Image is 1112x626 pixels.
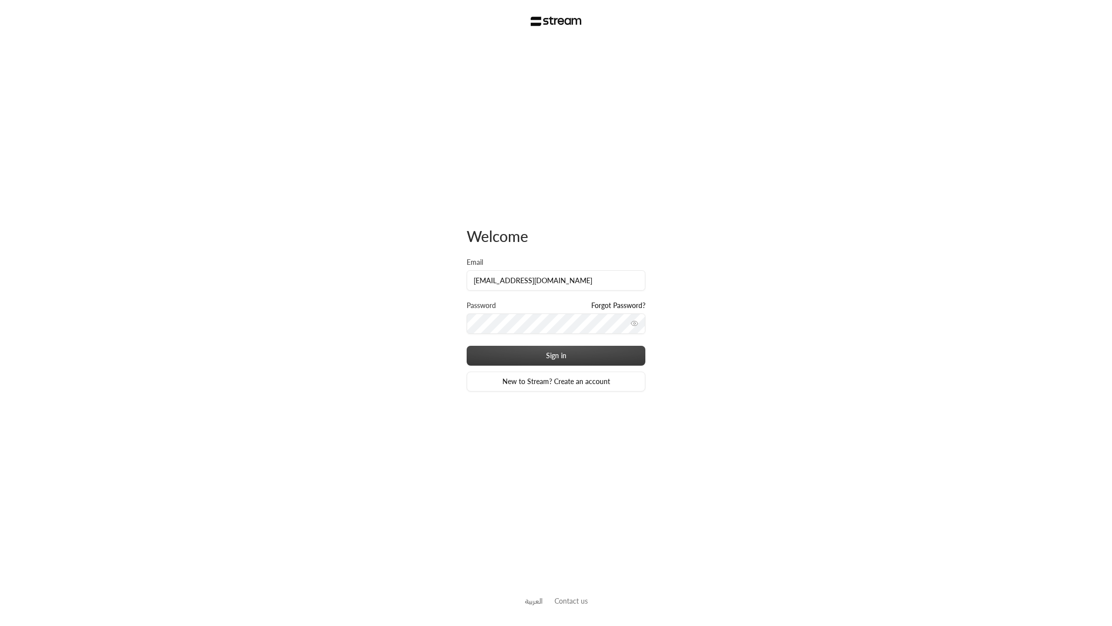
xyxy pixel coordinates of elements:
[626,315,642,331] button: toggle password visibility
[467,227,528,245] span: Welcome
[467,257,483,267] label: Email
[531,16,582,26] img: Stream Logo
[555,596,588,606] button: Contact us
[591,301,645,311] a: Forgot Password?
[525,592,543,610] a: العربية
[467,301,496,311] label: Password
[467,346,645,366] button: Sign in
[467,372,645,391] a: New to Stream? Create an account
[555,597,588,605] a: Contact us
